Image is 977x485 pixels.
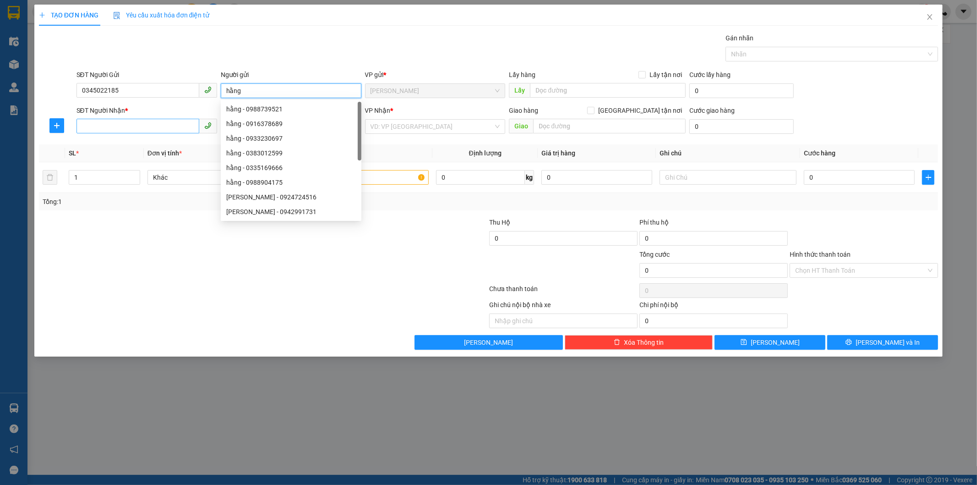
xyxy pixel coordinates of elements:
div: hằng - 0988904175 [226,177,356,187]
div: hằng - 0988904175 [221,175,361,190]
span: delete [614,339,620,346]
input: Cước lấy hàng [689,83,794,98]
span: phone [204,86,212,94]
button: plus [49,118,64,133]
div: Chi phí nội bộ [639,300,788,314]
label: Cước lấy hàng [689,71,731,78]
span: plus [50,122,64,129]
span: Giao hàng [509,107,538,114]
label: Gán nhãn [726,34,753,42]
label: Hình thức thanh toán [790,251,851,258]
button: [PERSON_NAME] [415,335,563,350]
span: [PERSON_NAME] [464,337,513,347]
div: [PERSON_NAME] - 0924724516 [226,192,356,202]
button: plus [922,170,934,185]
span: Xóa Thông tin [624,337,664,347]
div: Tổng: 1 [43,197,377,207]
div: Chưa thanh toán [489,284,639,300]
div: hằng - 0335169666 [221,160,361,175]
div: Phí thu hộ [639,217,788,231]
span: plus [922,174,934,181]
div: SĐT Người Gửi [76,70,217,80]
span: printer [846,339,852,346]
div: hằng - 0916378689 [221,116,361,131]
div: nguyễn lệ hằng - 0924724516 [221,190,361,204]
button: delete [43,170,57,185]
span: Đơn vị tính [147,149,182,157]
button: save[PERSON_NAME] [715,335,825,350]
div: nguyễn lệ hằng - 0942991731 [221,204,361,219]
input: Dọc đường [530,83,686,98]
span: Định lượng [469,149,502,157]
div: Ghi chú nội bộ nhà xe [489,300,638,314]
span: Khác [153,171,279,184]
button: Close [917,5,943,30]
span: TẠO ĐƠN HÀNG [39,11,98,19]
span: Lấy tận nơi [646,70,686,80]
img: icon [113,12,120,19]
span: Yêu cầu xuất hóa đơn điện tử [113,11,210,19]
input: Nhập ghi chú [489,314,638,328]
span: phone [204,122,212,129]
div: hằng - 0933230697 [221,131,361,146]
span: Lấy [509,83,530,98]
div: hằng - 0383012599 [221,146,361,160]
div: SĐT Người Nhận [76,105,217,116]
span: kg [525,170,534,185]
div: VP gửi [365,70,506,80]
div: hằng - 0335169666 [226,163,356,173]
div: hằng - 0916378689 [226,119,356,129]
button: deleteXóa Thông tin [565,335,713,350]
span: Lấy hàng [509,71,535,78]
label: Cước giao hàng [689,107,735,114]
div: hằng - 0988739521 [221,102,361,116]
span: Thu Hộ [489,219,510,226]
span: [PERSON_NAME] [751,337,800,347]
span: VP Nhận [365,107,391,114]
input: Ghi Chú [660,170,797,185]
input: Cước giao hàng [689,119,794,134]
div: hằng - 0933230697 [226,133,356,143]
span: [PERSON_NAME] và In [856,337,920,347]
span: Giao [509,119,533,133]
span: Cước hàng [804,149,835,157]
span: [GEOGRAPHIC_DATA] tận nơi [595,105,686,116]
span: SL [69,149,76,157]
input: 0 [541,170,652,185]
span: close [926,13,933,21]
th: Ghi chú [656,144,800,162]
span: Giá trị hàng [541,149,575,157]
span: save [741,339,747,346]
input: Dọc đường [533,119,686,133]
div: hằng - 0383012599 [226,148,356,158]
div: Người gửi [221,70,361,80]
div: hằng - 0988739521 [226,104,356,114]
span: Tổng cước [639,251,670,258]
span: Lý Nhân [371,84,500,98]
div: [PERSON_NAME] - 0942991731 [226,207,356,217]
button: printer[PERSON_NAME] và In [827,335,938,350]
span: plus [39,12,45,18]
